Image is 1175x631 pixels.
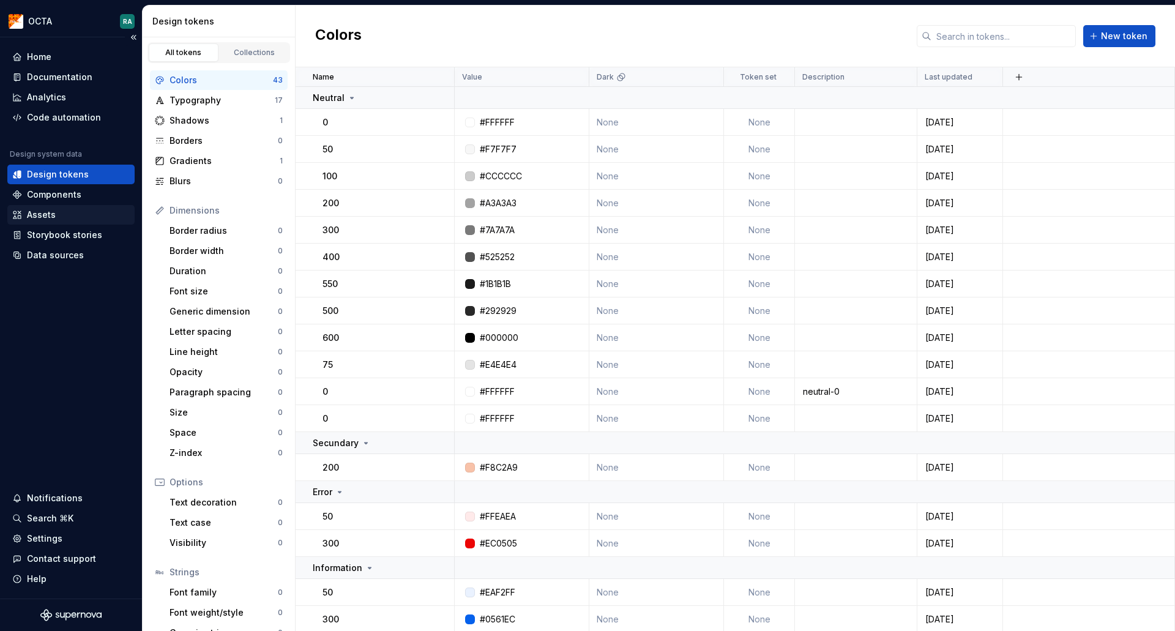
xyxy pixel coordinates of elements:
div: All tokens [153,48,214,58]
div: 0 [278,387,283,397]
div: Typography [170,94,275,106]
td: None [724,579,795,606]
div: 0 [278,408,283,417]
p: 50 [323,143,333,155]
div: Dimensions [170,204,283,217]
div: RA [123,17,132,26]
div: Collections [224,48,285,58]
td: None [589,351,724,378]
div: Home [27,51,51,63]
button: Contact support [7,549,135,569]
a: Documentation [7,67,135,87]
div: 1 [280,156,283,166]
button: Search ⌘K [7,509,135,528]
a: Opacity0 [165,362,288,382]
p: Secundary [313,437,359,449]
p: 50 [323,586,333,599]
div: 0 [278,608,283,618]
div: #1B1B1B [480,278,511,290]
p: 75 [323,359,333,371]
a: Font size0 [165,282,288,301]
div: #7A7A7A [480,224,515,236]
p: Description [802,72,845,82]
td: None [724,454,795,481]
a: Space0 [165,423,288,442]
td: None [589,190,724,217]
div: 0 [278,226,283,236]
td: None [589,378,724,405]
div: Components [27,189,81,201]
a: Supernova Logo [40,609,102,621]
p: 0 [323,386,328,398]
td: None [724,217,795,244]
img: bf57eda1-e70d-405f-8799-6995c3035d87.png [9,14,23,29]
td: None [589,579,724,606]
a: Gradients1 [150,151,288,171]
div: #CCCCCC [480,170,522,182]
div: [DATE] [918,586,1002,599]
a: Settings [7,529,135,548]
div: Documentation [27,71,92,83]
p: Dark [597,72,614,82]
button: Collapse sidebar [125,29,142,46]
a: Storybook stories [7,225,135,245]
div: Letter spacing [170,326,278,338]
div: 0 [278,428,283,438]
div: [DATE] [918,613,1002,625]
a: Borders0 [150,131,288,151]
div: Generic dimension [170,305,278,318]
div: Text case [170,517,278,529]
a: Size0 [165,403,288,422]
div: #F7F7F7 [480,143,517,155]
a: Text case0 [165,513,288,532]
div: 0 [278,176,283,186]
div: [DATE] [918,537,1002,550]
a: Border width0 [165,241,288,261]
td: None [589,297,724,324]
div: #A3A3A3 [480,197,517,209]
div: Opacity [170,366,278,378]
a: Visibility0 [165,533,288,553]
a: Duration0 [165,261,288,281]
p: 0 [323,413,328,425]
div: 0 [278,588,283,597]
div: 17 [275,95,283,105]
p: 400 [323,251,340,263]
td: None [724,244,795,271]
div: Contact support [27,553,96,565]
div: Gradients [170,155,280,167]
div: 0 [278,286,283,296]
div: Search ⌘K [27,512,73,525]
a: Border radius0 [165,221,288,241]
td: None [589,530,724,557]
td: None [589,109,724,136]
div: [DATE] [918,143,1002,155]
div: #EAF2FF [480,586,515,599]
a: Paragraph spacing0 [165,383,288,402]
a: Font family0 [165,583,288,602]
div: #FFEAEA [480,510,516,523]
div: [DATE] [918,413,1002,425]
div: #FFFFFF [480,116,515,129]
div: Font family [170,586,278,599]
div: 0 [278,498,283,507]
td: None [589,136,724,163]
input: Search in tokens... [931,25,1076,47]
div: Data sources [27,249,84,261]
td: None [724,324,795,351]
td: None [589,503,724,530]
td: None [724,271,795,297]
div: [DATE] [918,170,1002,182]
div: [DATE] [918,332,1002,344]
p: 0 [323,116,328,129]
span: New token [1101,30,1147,42]
div: 0 [278,518,283,528]
p: 50 [323,510,333,523]
td: None [589,405,724,432]
a: Line height0 [165,342,288,362]
div: [DATE] [918,251,1002,263]
div: [DATE] [918,224,1002,236]
button: Notifications [7,488,135,508]
div: Code automation [27,111,101,124]
div: Design tokens [152,15,290,28]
